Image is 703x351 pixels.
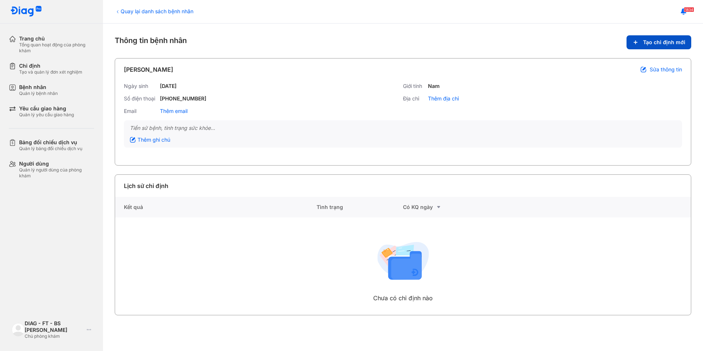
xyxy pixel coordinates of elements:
[650,66,682,73] span: Sửa thông tin
[19,42,94,54] div: Tổng quan hoạt động của phòng khám
[19,35,94,42] div: Trang chủ
[373,294,433,302] div: Chưa có chỉ định nào
[160,95,206,102] div: [PHONE_NUMBER]
[428,95,459,102] div: Thêm địa chỉ
[160,83,176,89] div: [DATE]
[19,84,58,91] div: Bệnh nhân
[643,39,685,46] span: Tạo chỉ định mới
[403,83,425,89] div: Giới tính
[403,95,425,102] div: Địa chỉ
[115,7,193,15] div: Quay lại danh sách bệnh nhân
[25,333,84,339] div: Chủ phòng khám
[19,112,74,118] div: Quản lý yêu cầu giao hàng
[19,63,82,69] div: Chỉ định
[19,160,94,167] div: Người dùng
[160,108,188,114] div: Thêm email
[627,35,691,49] button: Tạo chỉ định mới
[124,108,157,114] div: Email
[115,197,317,217] div: Kết quả
[19,146,82,152] div: Quản lý bảng đối chiếu dịch vụ
[403,203,489,212] div: Có KQ ngày
[124,181,168,190] div: Lịch sử chỉ định
[25,320,84,333] div: DIAG - FT - BS [PERSON_NAME]
[19,105,74,112] div: Yêu cầu giao hàng
[12,323,25,336] img: logo
[124,95,157,102] div: Số điện thoại
[19,167,94,179] div: Quản lý người dùng của phòng khám
[130,125,676,131] div: Tiền sử bệnh, tình trạng sức khỏe...
[684,7,694,12] span: 1834
[19,139,82,146] div: Bảng đối chiếu dịch vụ
[19,69,82,75] div: Tạo và quản lý đơn xét nghiệm
[428,83,440,89] div: Nam
[115,35,691,49] div: Thông tin bệnh nhân
[10,6,42,17] img: logo
[130,136,170,143] div: Thêm ghi chú
[19,91,58,96] div: Quản lý bệnh nhân
[124,65,173,74] div: [PERSON_NAME]
[124,83,157,89] div: Ngày sinh
[317,197,403,217] div: Tình trạng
